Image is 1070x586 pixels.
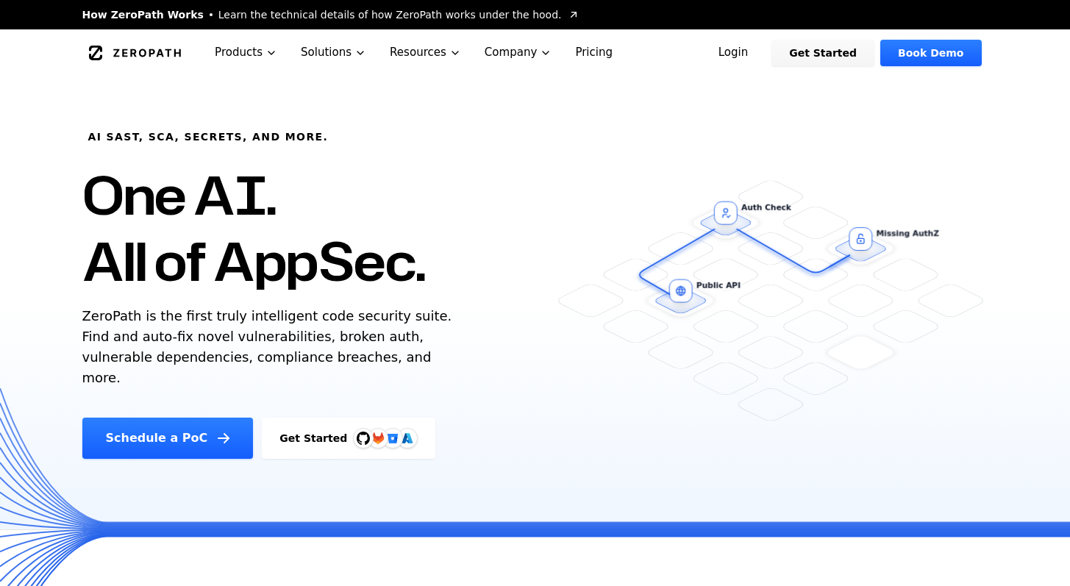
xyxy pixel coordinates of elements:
[771,40,874,66] a: Get Started
[402,432,413,444] img: Azure
[82,7,579,22] a: How ZeroPath WorksLearn the technical details of how ZeroPath works under the hood.
[357,432,370,445] img: GitHub
[82,7,204,22] span: How ZeroPath Works
[82,418,254,459] a: Schedule a PoC
[65,29,1006,76] nav: Global
[262,418,435,459] a: Get StartedGitHubGitLabAzure
[88,129,329,144] h6: AI SAST, SCA, Secrets, and more.
[385,430,401,446] svg: Bitbucket
[880,40,981,66] a: Book Demo
[289,29,378,76] button: Solutions
[363,424,393,453] img: GitLab
[563,29,624,76] a: Pricing
[378,29,473,76] button: Resources
[473,29,564,76] button: Company
[82,162,426,294] h1: One AI. All of AppSec.
[82,306,459,388] p: ZeroPath is the first truly intelligent code security suite. Find and auto-fix novel vulnerabilit...
[203,29,289,76] button: Products
[218,7,562,22] span: Learn the technical details of how ZeroPath works under the hood.
[701,40,766,66] a: Login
